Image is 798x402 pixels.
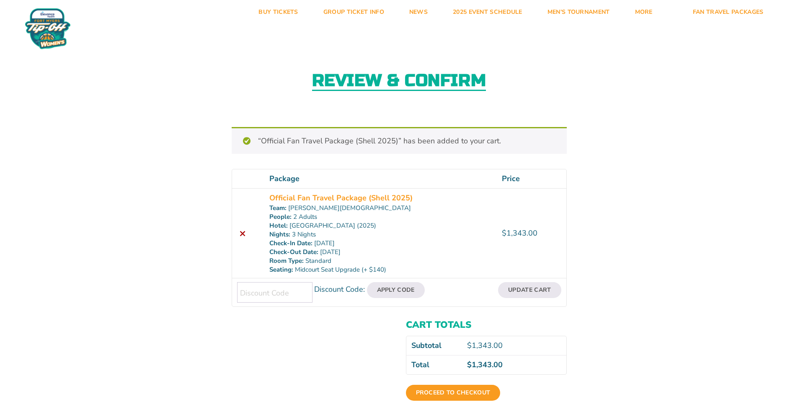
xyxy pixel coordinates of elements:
p: [DATE] [269,239,492,248]
dt: Check-Out Date: [269,248,318,257]
span: $ [467,360,472,370]
h2: Cart totals [406,319,567,330]
h2: Review & Confirm [312,72,486,91]
p: 2 Adults [269,213,492,221]
p: [DATE] [269,248,492,257]
span: $ [467,340,472,350]
p: [GEOGRAPHIC_DATA] (2025) [269,221,492,230]
dt: Team: [269,204,287,213]
th: Package [264,169,497,188]
dt: People: [269,213,292,221]
span: $ [502,228,506,238]
p: Midcourt Seat Upgrade (+ $140) [269,265,492,274]
dt: Hotel: [269,221,288,230]
p: Standard [269,257,492,265]
bdi: 1,343.00 [467,340,503,350]
bdi: 1,343.00 [502,228,537,238]
dt: Nights: [269,230,290,239]
button: Apply Code [367,282,425,298]
label: Discount Code: [314,284,365,294]
img: Women's Fort Myers Tip-Off [25,8,70,49]
a: Remove this item [237,228,248,239]
p: [PERSON_NAME][DEMOGRAPHIC_DATA] [269,204,492,213]
dt: Seating: [269,265,293,274]
button: Update cart [498,282,561,298]
dt: Check-In Date: [269,239,312,248]
input: Discount Code [237,282,312,303]
dt: Room Type: [269,257,304,265]
th: Price [497,169,566,188]
a: Official Fan Travel Package (Shell 2025) [269,192,413,204]
th: Subtotal [406,336,462,355]
p: 3 Nights [269,230,492,239]
a: Proceed to checkout [406,385,501,401]
div: “Official Fan Travel Package (Shell 2025)” has been added to your cart. [232,127,567,154]
bdi: 1,343.00 [467,360,503,370]
th: Total [406,355,462,374]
